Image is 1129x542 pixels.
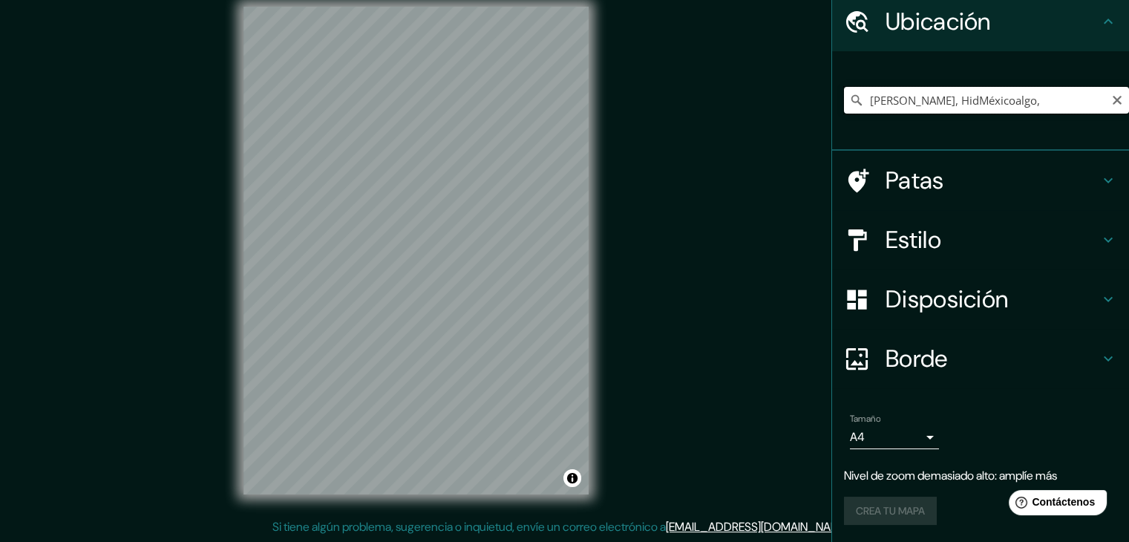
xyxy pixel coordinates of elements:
[997,484,1113,526] iframe: Lanzador de widgets de ayuda
[886,343,948,374] font: Borde
[844,468,1057,483] font: Nivel de zoom demasiado alto: amplíe más
[886,224,941,255] font: Estilo
[850,413,880,425] font: Tamaño
[243,7,589,494] canvas: Mapa
[850,425,939,449] div: A4
[272,519,666,535] font: Si tiene algún problema, sugerencia o inquietud, envíe un correo electrónico a
[844,87,1129,114] input: Elige tu ciudad o zona
[832,270,1129,329] div: Disposición
[832,151,1129,210] div: Patas
[850,429,865,445] font: A4
[563,469,581,487] button: Activar o desactivar atribución
[886,165,944,196] font: Patas
[1111,92,1123,106] button: Claro
[886,6,991,37] font: Ubicación
[832,329,1129,388] div: Borde
[886,284,1008,315] font: Disposición
[666,519,849,535] a: [EMAIL_ADDRESS][DOMAIN_NAME]
[832,210,1129,270] div: Estilo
